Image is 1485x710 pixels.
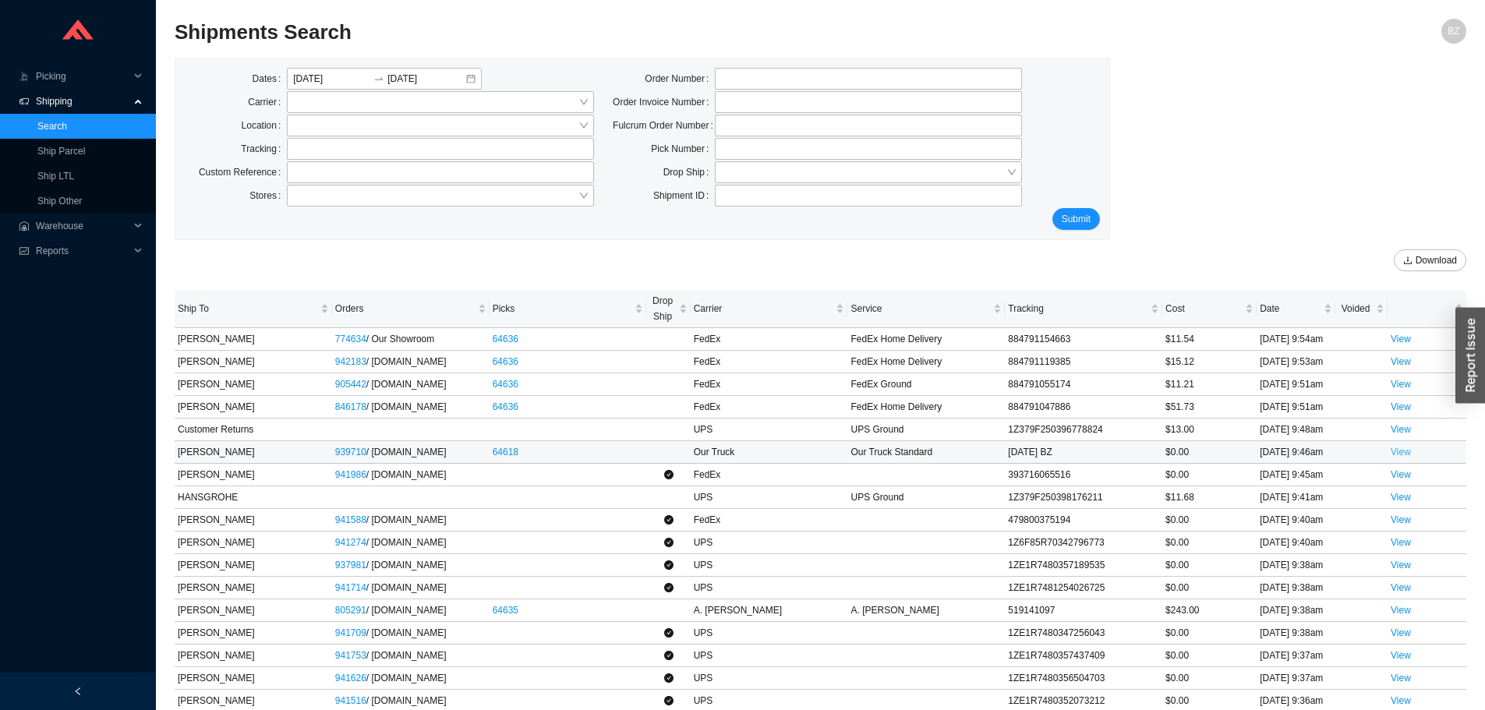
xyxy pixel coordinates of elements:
td: [PERSON_NAME] [175,577,332,599]
label: Location [242,115,288,136]
a: View [1391,537,1411,548]
span: check-circle [664,583,674,592]
td: FedEx Home Delivery [847,328,1005,351]
td: [PERSON_NAME] [175,396,332,419]
span: Voided [1338,301,1373,316]
td: [DATE] 9:46am [1257,441,1335,464]
td: [DATE] 9:40am [1257,532,1335,554]
td: 1Z379F250396778824 [1005,419,1162,441]
a: View [1391,447,1411,457]
td: 1Z379F250398176211 [1005,486,1162,509]
span: Cost [1165,301,1242,316]
label: Custom Reference [199,161,287,183]
span: swap-right [373,73,384,84]
label: Pick Number [651,138,715,160]
span: check-circle [664,651,674,660]
a: 64636 [493,334,518,344]
label: Carrier [248,91,287,113]
a: 941274 [335,537,366,548]
td: [DATE] 9:48am [1257,419,1335,441]
td: [DATE] 9:54am [1257,328,1335,351]
td: A. [PERSON_NAME] [847,599,1005,622]
a: View [1391,424,1411,435]
div: / Our Showroom [335,331,486,347]
td: $51.73 [1162,396,1257,419]
span: Reports [36,238,129,263]
a: 64618 [493,447,518,457]
span: Orders [335,301,475,316]
div: / [DOMAIN_NAME] [335,512,486,528]
a: View [1391,469,1411,480]
a: 941714 [335,582,366,593]
td: UPS [691,486,848,509]
a: 941516 [335,695,366,706]
td: [PERSON_NAME] [175,599,332,622]
label: Shipment ID [653,185,715,207]
a: View [1391,334,1411,344]
td: 884791055174 [1005,373,1162,396]
td: [PERSON_NAME] [175,667,332,690]
td: [DATE] 9:38am [1257,554,1335,577]
td: [DATE] 9:41am [1257,486,1335,509]
span: Picking [36,64,129,89]
a: View [1391,650,1411,661]
td: [PERSON_NAME] [175,554,332,577]
td: $0.00 [1162,554,1257,577]
label: Tracking [241,138,287,160]
div: / [DOMAIN_NAME] [335,670,486,686]
td: [DATE] BZ [1005,441,1162,464]
td: [DATE] 9:37am [1257,645,1335,667]
td: [DATE] 9:51am [1257,373,1335,396]
td: 884791119385 [1005,351,1162,373]
td: Our Truck [691,441,848,464]
h2: Shipments Search [175,19,1144,46]
span: Picks [493,301,632,316]
label: Order Invoice Number [613,91,715,113]
div: / [DOMAIN_NAME] [335,535,486,550]
td: [PERSON_NAME] [175,645,332,667]
td: [PERSON_NAME] [175,373,332,396]
td: [DATE] 9:40am [1257,509,1335,532]
td: FedEx [691,373,848,396]
div: / [DOMAIN_NAME] [335,625,486,641]
td: [PERSON_NAME] [175,441,332,464]
a: 941626 [335,673,366,684]
td: UPS [691,554,848,577]
span: check-circle [664,673,674,683]
a: View [1391,379,1411,390]
td: FedEx Home Delivery [847,396,1005,419]
td: $0.00 [1162,577,1257,599]
div: / [DOMAIN_NAME] [335,557,486,573]
a: 64635 [493,605,518,616]
td: $243.00 [1162,599,1257,622]
td: FedEx Home Delivery [847,351,1005,373]
span: check-circle [664,515,674,525]
input: From [293,71,370,87]
a: 64636 [493,379,518,390]
a: 941753 [335,650,366,661]
span: Tracking [1008,301,1147,316]
span: to [373,73,384,84]
td: $0.00 [1162,441,1257,464]
div: / [DOMAIN_NAME] [335,467,486,482]
td: 1ZE1R7480357437409 [1005,645,1162,667]
div: / [DOMAIN_NAME] [335,693,486,708]
td: UPS [691,667,848,690]
td: UPS [691,577,848,599]
div: / [DOMAIN_NAME] [335,648,486,663]
a: 64636 [493,401,518,412]
a: View [1391,695,1411,706]
span: Warehouse [36,214,129,238]
span: Carrier [694,301,833,316]
label: Drop Ship [663,161,716,183]
div: / [DOMAIN_NAME] [335,602,486,618]
a: 64636 [493,356,518,367]
a: 774634 [335,334,366,344]
td: FedEx [691,351,848,373]
span: BZ [1448,19,1459,44]
td: $0.00 [1162,532,1257,554]
td: 884791154663 [1005,328,1162,351]
a: 805291 [335,605,366,616]
td: UPS [691,645,848,667]
td: A. [PERSON_NAME] [691,599,848,622]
